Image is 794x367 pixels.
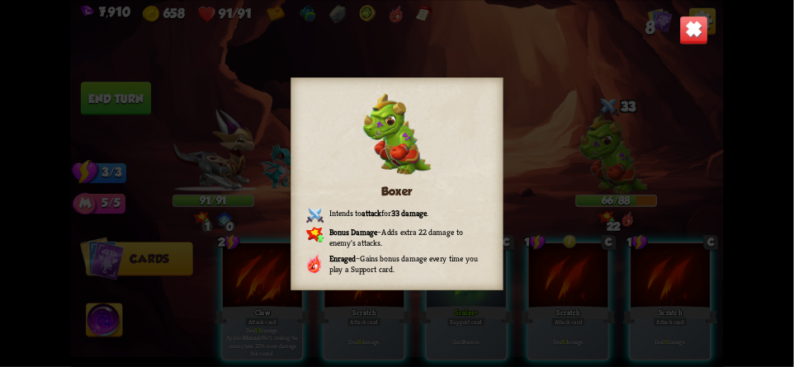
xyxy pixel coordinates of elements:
b: attack [362,208,381,219]
span: Gains bonus damage every time you play a Support card. [329,253,478,275]
p: – [306,253,488,275]
p: – Adds extra 22 damage to enemy's attacks. [306,227,488,248]
b: 33 damage [391,208,427,219]
img: DragonFury.png [306,253,322,274]
img: Close_Button.png [679,16,708,45]
img: Crossed_Swords.png [306,208,324,223]
img: Bonus_Damage_Icon.png [306,227,324,242]
p: Intends to for . [306,208,488,222]
h3: Boxer [306,184,488,197]
b: Bonus Damage [329,227,378,238]
b: Enraged [329,253,357,264]
img: Boxer_Dragon.png [363,92,432,174]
